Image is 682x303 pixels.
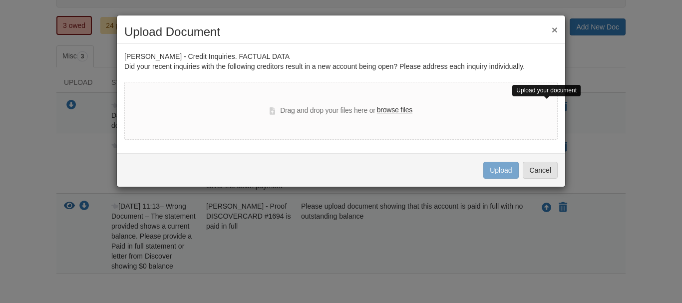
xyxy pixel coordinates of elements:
[124,61,558,71] div: Did your recent inquiries with the following creditors result in a new account being open? Please...
[552,24,558,35] button: ×
[377,105,412,116] label: browse files
[512,85,581,96] div: Upload your document
[270,105,412,117] div: Drag and drop your files here or
[124,25,558,38] h2: Upload Document
[124,51,558,61] div: [PERSON_NAME] - Credit Inquiries. FACTUAL DATA
[523,162,558,179] button: Cancel
[483,162,518,179] button: Upload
